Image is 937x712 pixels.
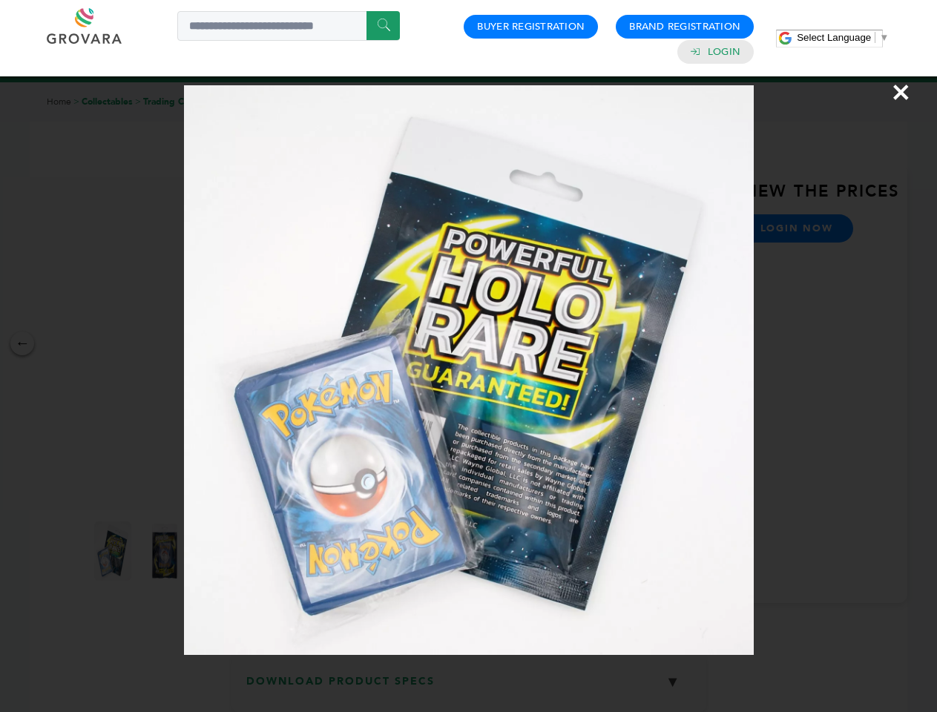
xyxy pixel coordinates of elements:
[477,20,585,33] a: Buyer Registration
[177,11,400,41] input: Search a product or brand...
[797,32,871,43] span: Select Language
[891,71,911,113] span: ×
[797,32,889,43] a: Select Language​
[875,32,875,43] span: ​
[629,20,740,33] a: Brand Registration
[879,32,889,43] span: ▼
[184,85,754,655] img: Image Preview
[708,45,740,59] a: Login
